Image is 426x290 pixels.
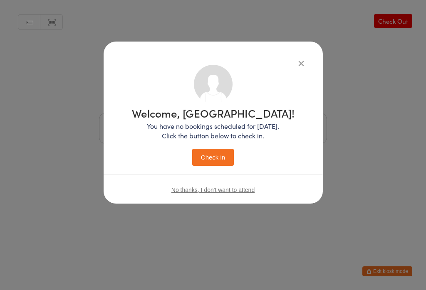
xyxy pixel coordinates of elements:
button: Check in [192,149,234,166]
button: No thanks, I don't want to attend [171,187,255,193]
h1: Welcome, [GEOGRAPHIC_DATA]! [132,108,295,118]
p: You have no bookings scheduled for [DATE]. Click the button below to check in. [132,121,295,140]
img: no_photo.png [194,65,233,103]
